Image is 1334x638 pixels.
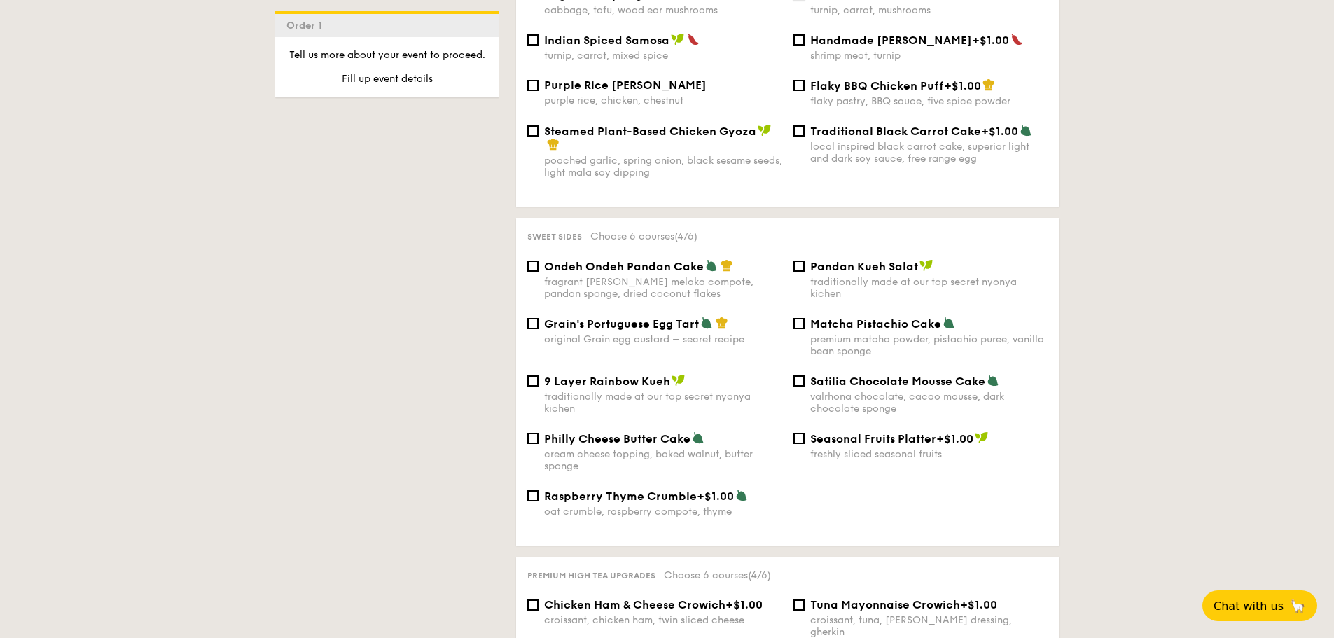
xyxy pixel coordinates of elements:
img: icon-vegetarian.fe4039eb.svg [700,317,713,329]
span: +$1.00 [960,598,997,611]
input: Raspberry Thyme Crumble+$1.00oat crumble, raspberry compote, thyme [527,490,539,501]
div: poached garlic, spring onion, black sesame seeds, light mala soy dipping [544,155,782,179]
div: oat crumble, raspberry compote, thyme [544,506,782,518]
span: Ondeh Ondeh Pandan Cake [544,260,704,273]
div: original Grain egg custard – secret recipe [544,333,782,345]
div: croissant, chicken ham, twin sliced cheese [544,614,782,626]
span: Sweet sides [527,232,582,242]
img: icon-vegan.f8ff3823.svg [671,33,685,46]
div: cream cheese topping, baked walnut, butter sponge [544,448,782,472]
span: Premium high tea upgrades [527,571,655,581]
span: 🦙 [1289,598,1306,614]
img: icon-chef-hat.a58ddaea.svg [721,259,733,272]
img: icon-vegetarian.fe4039eb.svg [943,317,955,329]
span: Handmade [PERSON_NAME] [810,34,972,47]
div: purple rice, chicken, chestnut [544,95,782,106]
div: traditionally made at our top secret nyonya kichen [810,276,1048,300]
div: croissant, tuna, [PERSON_NAME] dressing, gherkin [810,614,1048,638]
span: (4/6) [748,569,771,581]
span: Choose 6 courses [590,230,697,242]
div: turnip, carrot, mushrooms [810,4,1048,16]
img: icon-vegan.f8ff3823.svg [975,431,989,444]
input: Flaky BBQ Chicken Puff+$1.00flaky pastry, BBQ sauce, five spice powder [793,80,805,91]
span: Purple Rice [PERSON_NAME] [544,78,707,92]
span: Indian Spiced Samosa [544,34,669,47]
span: +$1.00 [981,125,1018,138]
input: Tuna Mayonnaise Crowich+$1.00croissant, tuna, [PERSON_NAME] dressing, gherkin [793,599,805,611]
span: Satilia Chocolate Mousse Cake [810,375,985,388]
input: Matcha Pistachio Cakepremium matcha powder, pistachio puree, vanilla bean sponge [793,318,805,329]
img: icon-chef-hat.a58ddaea.svg [716,317,728,329]
img: icon-spicy.37a8142b.svg [687,33,700,46]
span: Philly Cheese Butter Cake [544,432,690,445]
img: icon-vegan.f8ff3823.svg [919,259,933,272]
div: cabbage, tofu, wood ear mushrooms [544,4,782,16]
input: Indian Spiced Samosaturnip, carrot, mixed spice [527,34,539,46]
img: icon-vegetarian.fe4039eb.svg [987,374,999,387]
input: Ondeh Ondeh Pandan Cakefragrant [PERSON_NAME] melaka compote, pandan sponge, dried coconut flakes [527,261,539,272]
span: Matcha Pistachio Cake [810,317,941,331]
span: Fill up event details [342,73,433,85]
input: Philly Cheese Butter Cakecream cheese topping, baked walnut, butter sponge [527,433,539,444]
span: Choose 6 courses [664,569,771,581]
span: 9 Layer Rainbow Kueh [544,375,670,388]
span: +$1.00 [936,432,973,445]
span: +$1.00 [697,490,734,503]
span: +$1.00 [725,598,763,611]
span: Raspberry Thyme Crumble [544,490,697,503]
span: Chat with us [1214,599,1284,613]
div: fragrant [PERSON_NAME] melaka compote, pandan sponge, dried coconut flakes [544,276,782,300]
input: Purple Rice [PERSON_NAME]purple rice, chicken, chestnut [527,80,539,91]
div: freshly sliced seasonal fruits [810,448,1048,460]
span: Steamed Plant-Based Chicken Gyoza [544,125,756,138]
input: Satilia Chocolate Mousse Cakevalrhona chocolate, cacao mousse, dark chocolate sponge [793,375,805,387]
input: Seasonal Fruits Platter+$1.00freshly sliced seasonal fruits [793,433,805,444]
img: icon-vegetarian.fe4039eb.svg [1020,124,1032,137]
img: icon-vegan.f8ff3823.svg [758,124,772,137]
img: icon-vegetarian.fe4039eb.svg [735,489,748,501]
div: flaky pastry, BBQ sauce, five spice powder [810,95,1048,107]
div: shrimp meat, turnip [810,50,1048,62]
span: Flaky BBQ Chicken Puff [810,79,944,92]
img: icon-chef-hat.a58ddaea.svg [547,138,560,151]
span: +$1.00 [972,34,1009,47]
div: premium matcha powder, pistachio puree, vanilla bean sponge [810,333,1048,357]
img: icon-chef-hat.a58ddaea.svg [982,78,995,91]
div: local inspired black carrot cake, superior light and dark soy sauce, free range egg [810,141,1048,165]
input: Chicken Ham & Cheese Crowich+$1.00croissant, chicken ham, twin sliced cheese [527,599,539,611]
div: traditionally made at our top secret nyonya kichen [544,391,782,415]
input: Pandan Kueh Salattraditionally made at our top secret nyonya kichen [793,261,805,272]
img: icon-spicy.37a8142b.svg [1010,33,1023,46]
div: valrhona chocolate, cacao mousse, dark chocolate sponge [810,391,1048,415]
span: Traditional Black Carrot Cake [810,125,981,138]
input: Traditional Black Carrot Cake+$1.00local inspired black carrot cake, superior light and dark soy ... [793,125,805,137]
span: Seasonal Fruits Platter [810,432,936,445]
input: Grain's Portuguese Egg Tartoriginal Grain egg custard – secret recipe [527,318,539,329]
span: +$1.00 [944,79,981,92]
span: Pandan Kueh Salat [810,260,918,273]
img: icon-vegetarian.fe4039eb.svg [692,431,704,444]
span: Order 1 [286,20,328,32]
div: turnip, carrot, mixed spice [544,50,782,62]
p: Tell us more about your event to proceed. [286,48,488,62]
input: 9 Layer Rainbow Kuehtraditionally made at our top secret nyonya kichen [527,375,539,387]
span: (4/6) [674,230,697,242]
input: Handmade [PERSON_NAME]+$1.00shrimp meat, turnip [793,34,805,46]
input: Steamed Plant-Based Chicken Gyozapoached garlic, spring onion, black sesame seeds, light mala soy... [527,125,539,137]
button: Chat with us🦙 [1202,590,1317,621]
img: icon-vegan.f8ff3823.svg [672,374,686,387]
span: Chicken Ham & Cheese Crowich [544,598,725,611]
span: Grain's Portuguese Egg Tart [544,317,699,331]
img: icon-vegetarian.fe4039eb.svg [705,259,718,272]
span: Tuna Mayonnaise Crowich [810,598,960,611]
